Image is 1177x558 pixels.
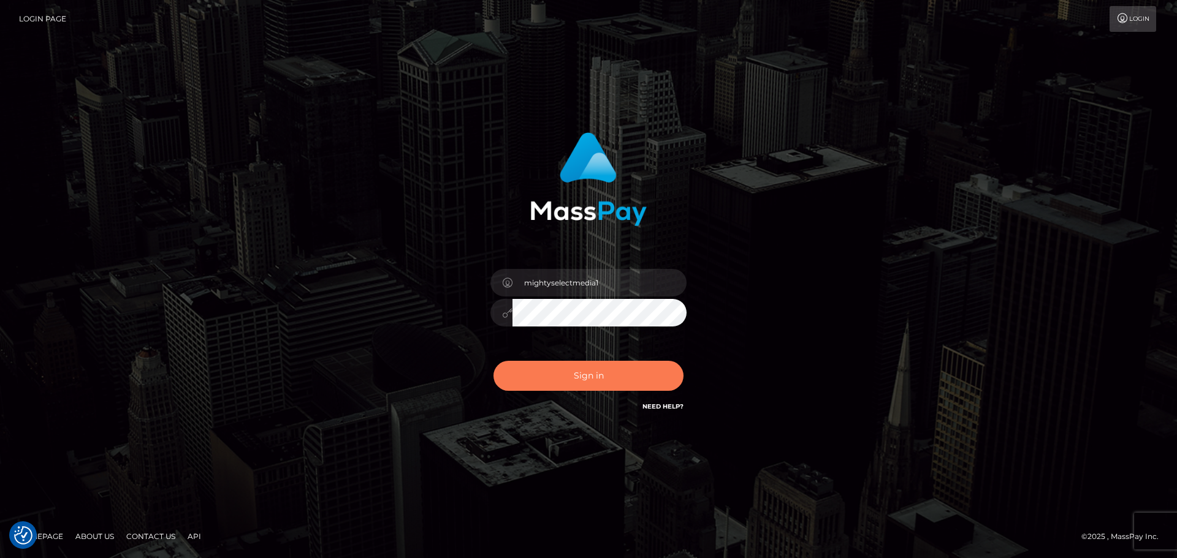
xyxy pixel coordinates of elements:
a: About Us [70,527,119,546]
a: Contact Us [121,527,180,546]
button: Sign in [493,361,684,391]
a: Homepage [13,527,68,546]
img: Revisit consent button [14,526,32,545]
a: Login [1110,6,1156,32]
input: Username... [512,269,687,296]
div: © 2025 , MassPay Inc. [1081,530,1168,543]
a: API [183,527,206,546]
a: Login Page [19,6,66,32]
a: Need Help? [642,402,684,410]
img: MassPay Login [530,132,647,226]
button: Consent Preferences [14,526,32,545]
